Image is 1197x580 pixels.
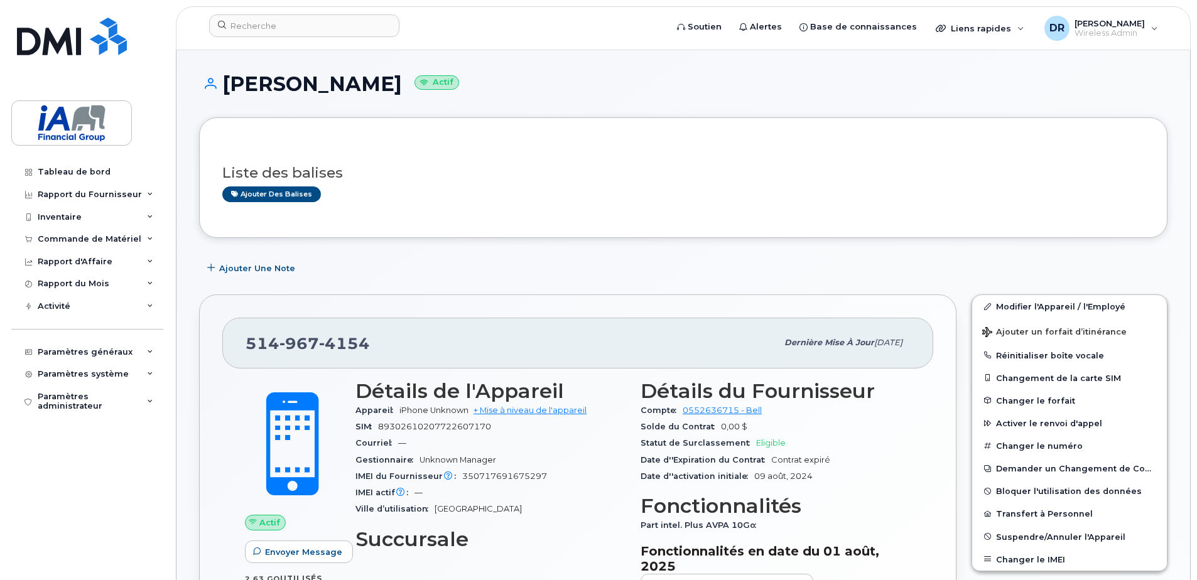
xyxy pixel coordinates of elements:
[641,520,762,530] span: Part intel. Plus AVPA 10Go
[355,455,420,465] span: Gestionnaire
[972,480,1167,502] button: Bloquer l'utilisation des données
[414,75,459,90] small: Actif
[319,334,370,353] span: 4154
[754,471,813,481] span: 09 août, 2024
[420,455,496,465] span: Unknown Manager
[355,422,378,431] span: SIM
[641,380,911,402] h3: Détails du Fournisseur
[265,546,342,558] span: Envoyer Message
[222,186,321,202] a: Ajouter des balises
[199,257,306,279] button: Ajouter une Note
[721,422,747,431] span: 0,00 $
[199,73,1167,95] h1: [PERSON_NAME]
[399,405,469,415] span: iPhone Unknown
[641,422,721,431] span: Solde du Contrat
[972,457,1167,480] button: Demander un Changement de Compte
[972,434,1167,457] button: Changer le numéro
[474,405,587,415] a: + Mise à niveau de l'appareil
[378,422,491,431] span: 89302610207722607170
[972,295,1167,318] a: Modifier l'Appareil / l'Employé
[246,334,370,353] span: 514
[219,262,295,274] span: Ajouter une Note
[784,338,874,347] span: Dernière mise à jour
[771,455,830,465] span: Contrat expiré
[355,380,626,402] h3: Détails de l'Appareil
[435,504,522,513] span: [GEOGRAPHIC_DATA]
[683,405,762,415] a: 0552636715 - Bell
[972,318,1167,344] button: Ajouter un forfait d’itinérance
[641,455,771,465] span: Date d''Expiration du Contrat
[996,395,1075,405] span: Changer le forfait
[641,495,911,517] h3: Fonctionnalités
[641,405,683,415] span: Compte
[355,471,462,481] span: IMEI du Fournisseur
[982,327,1127,339] span: Ajouter un forfait d’itinérance
[996,532,1125,541] span: Suspendre/Annuler l'Appareil
[641,438,756,448] span: Statut de Surclassement
[355,504,435,513] span: Ville d’utilisation
[355,405,399,415] span: Appareil
[245,540,353,563] button: Envoyer Message
[355,488,414,497] span: IMEI actif
[874,338,902,347] span: [DATE]
[398,438,406,448] span: —
[641,544,911,574] h3: Fonctionnalités en date du 01 août, 2025
[259,517,280,529] span: Actif
[279,334,319,353] span: 967
[972,367,1167,389] button: Changement de la carte SIM
[756,438,786,448] span: Eligible
[972,502,1167,525] button: Transfert à Personnel
[996,419,1102,428] span: Activer le renvoi d'appel
[972,412,1167,434] button: Activer le renvoi d'appel
[641,471,754,481] span: Date d''activation initiale
[462,471,547,481] span: 350717691675297
[972,525,1167,548] button: Suspendre/Annuler l'Appareil
[972,344,1167,367] button: Réinitialiser boîte vocale
[972,548,1167,571] button: Changer le IMEI
[972,389,1167,412] button: Changer le forfait
[414,488,423,497] span: —
[355,528,626,550] h3: Succursale
[222,165,1144,181] h3: Liste des balises
[355,438,398,448] span: Courriel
